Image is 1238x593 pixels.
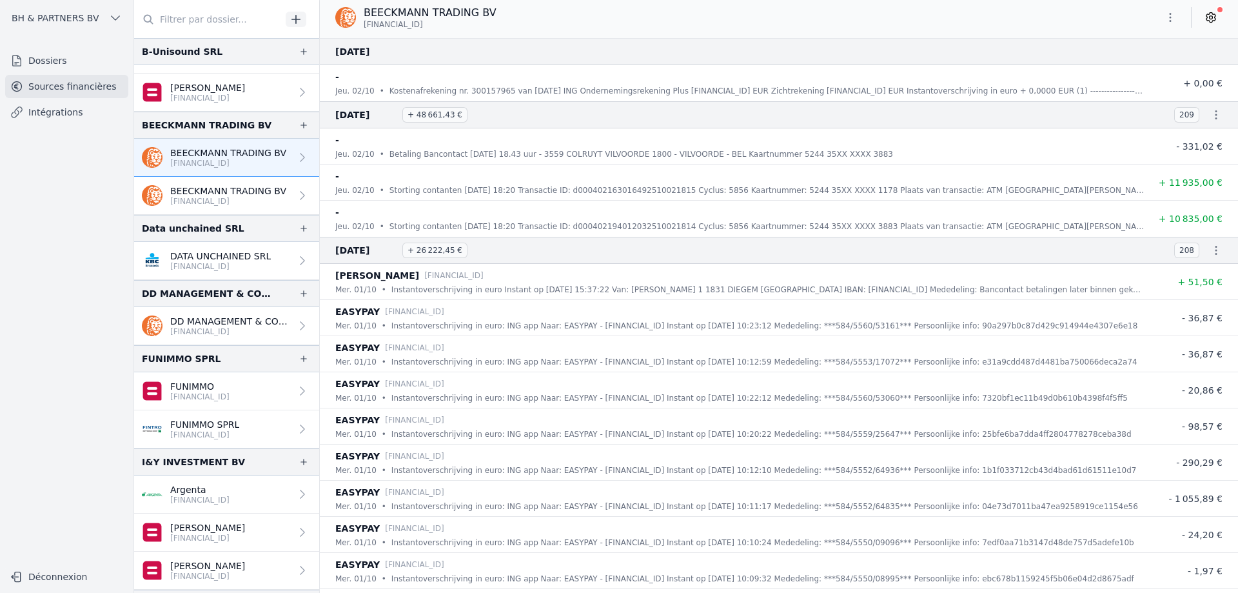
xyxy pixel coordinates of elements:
[391,500,1138,513] p: Instantoverschrijving in euro: ING app Naar: EASYPAY - [FINANCIAL_ID] Instant op [DATE] 10:11:17 ...
[382,283,386,296] div: •
[385,341,444,354] p: [FINANCIAL_ID]
[335,500,377,513] p: mer. 01/10
[391,319,1137,332] p: Instantoverschrijving in euro: ING app Naar: EASYPAY - [FINANCIAL_ID] Instant op [DATE] 10:23:12 ...
[142,454,245,470] div: I&Y INVESTMENT BV
[380,184,384,197] div: •
[134,74,319,112] a: [PERSON_NAME] [FINANCIAL_ID]
[335,184,375,197] p: jeu. 02/10
[134,307,319,345] a: DD MANAGEMENT & CONSULTING SRL [FINANCIAL_ID]
[1159,177,1223,188] span: + 11 935,00 €
[335,536,377,549] p: mer. 01/10
[142,484,162,505] img: ARGENTA_ARSPBE22.png
[5,101,128,124] a: Intégrations
[382,356,386,368] div: •
[170,196,286,206] p: [FINANCIAL_ID]
[335,485,380,500] p: EASYPAY
[1159,214,1223,224] span: + 10 835,00 €
[402,243,467,258] span: + 26 222,45 €
[335,268,419,283] p: [PERSON_NAME]
[142,522,162,543] img: belfius-1.png
[5,49,128,72] a: Dossiers
[335,376,380,392] p: EASYPAY
[391,464,1137,477] p: Instantoverschrijving in euro: ING app Naar: EASYPAY - [FINANCIAL_ID] Instant op [DATE] 10:12:10 ...
[335,69,339,85] p: -
[402,107,467,123] span: + 48 661,43 €
[1174,243,1199,258] span: 208
[142,316,162,336] img: ing.png
[335,464,377,477] p: mer. 01/10
[142,147,162,168] img: ing.png
[391,536,1134,549] p: Instantoverschrijving in euro: ING app Naar: EASYPAY - [FINANCIAL_ID] Instant op [DATE] 10:10:24 ...
[134,514,319,552] a: [PERSON_NAME] [FINANCIAL_ID]
[391,572,1134,585] p: Instantoverschrijving in euro: ING app Naar: EASYPAY - [FINANCIAL_ID] Instant op [DATE] 10:09:32 ...
[170,571,245,581] p: [FINANCIAL_ID]
[335,392,377,405] p: mer. 01/10
[385,305,444,318] p: [FINANCIAL_ID]
[170,533,245,543] p: [FINANCIAL_ID]
[170,327,291,337] p: [FINANCIAL_ID]
[170,430,239,440] p: [FINANCIAL_ID]
[391,356,1137,368] p: Instantoverschrijving in euro: ING app Naar: EASYPAY - [FINANCIAL_ID] Instant op [DATE] 10:12:59 ...
[385,486,444,499] p: [FINANCIAL_ID]
[389,220,1145,233] p: Storting contanten [DATE] 18:20 Transactie ID: d000402194012032510021814 Cyclus: 5856 Kaartnummer...
[1177,277,1223,287] span: + 51,50 €
[142,82,162,103] img: belfius-1.png
[1182,530,1223,540] span: - 24,20 €
[380,220,384,233] div: •
[335,220,375,233] p: jeu. 02/10
[335,44,397,59] span: [DATE]
[5,567,128,587] button: Déconnexion
[134,410,319,448] a: FUNIMMO SPRL [FINANCIAL_ID]
[385,522,444,535] p: [FINANCIAL_ID]
[389,85,1145,97] p: Kostenafrekening nr. 300157965 van [DATE] ING Ondernemingsrekening Plus [FINANCIAL_ID] EUR Zichtr...
[134,8,281,31] input: Filtrer par dossier...
[142,117,271,133] div: BEECKMANN TRADING BV
[335,572,377,585] p: mer. 01/10
[335,340,380,356] p: EASYPAY
[385,377,444,390] p: [FINANCIAL_ID]
[170,158,286,168] p: [FINANCIAL_ID]
[382,536,386,549] div: •
[142,221,244,236] div: Data unchained SRL
[1188,566,1223,576] span: - 1,97 €
[170,93,245,103] p: [FINANCIAL_ID]
[380,148,384,161] div: •
[389,184,1145,197] p: Storting contanten [DATE] 18:20 Transactie ID: d000402163016492510021815 Cyclus: 5856 Kaartnummer...
[1174,107,1199,123] span: 209
[382,500,386,513] div: •
[1168,494,1223,504] span: - 1 055,89 €
[142,419,162,439] img: FINTRO_BE_BUSINESS_GEBABEBB.png
[335,107,397,123] span: [DATE]
[1182,313,1223,323] span: - 36,87 €
[170,185,286,197] p: BEECKMANN TRADING BV
[391,392,1128,405] p: Instantoverschrijving in euro: ING app Naar: EASYPAY - [FINANCIAL_ID] Instant op [DATE] 10:22:12 ...
[170,380,230,393] p: FUNIMMO
[5,75,128,98] a: Sources financières
[335,428,377,441] p: mer. 01/10
[335,168,339,184] p: -
[424,269,484,282] p: [FINANCIAL_ID]
[1176,457,1223,468] span: - 290,29 €
[335,356,377,368] p: mer. 01/10
[385,558,444,571] p: [FINANCIAL_ID]
[385,450,444,463] p: [FINANCIAL_ID]
[335,85,375,97] p: jeu. 02/10
[382,392,386,405] div: •
[391,428,1132,441] p: Instantoverschrijving in euro: ING app Naar: EASYPAY - [FINANCIAL_ID] Instant op [DATE] 10:20:22 ...
[1183,78,1223,88] span: + 0,00 €
[134,372,319,410] a: FUNIMMO [FINANCIAL_ID]
[12,12,99,25] span: BH & PARTNERS BV
[391,283,1145,296] p: Instantoverschrijving in euro Instant op [DATE] 15:37:22 Van: [PERSON_NAME] 1 1831 DIEGEM [GEOGRA...
[382,464,386,477] div: •
[335,148,375,161] p: jeu. 02/10
[364,19,423,30] span: [FINANCIAL_ID]
[142,44,222,59] div: B-Unisound SRL
[134,139,319,177] a: BEECKMANN TRADING BV [FINANCIAL_ID]
[385,414,444,427] p: [FINANCIAL_ID]
[335,521,380,536] p: EASYPAY
[389,148,893,161] p: Betaling Bancontact [DATE] 18.43 uur - 3559 COLRUYT VILVOORDE 1800 - VILVOORDE - BEL Kaartnummer ...
[335,412,380,428] p: EASYPAY
[170,146,286,159] p: BEECKMANN TRADING BV
[1182,349,1223,359] span: - 36,87 €
[170,495,230,505] p: [FINANCIAL_ID]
